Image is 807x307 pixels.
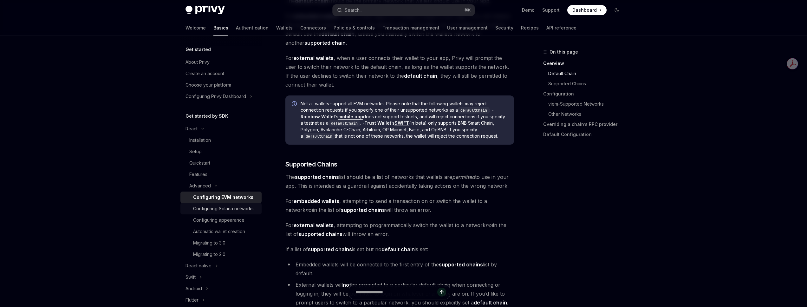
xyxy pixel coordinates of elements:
[394,120,409,126] a: SWIFT
[543,58,627,69] a: Overview
[612,5,622,15] button: Toggle dark mode
[185,262,212,270] div: React native
[404,73,437,79] strong: default chain
[189,136,211,144] div: Installation
[185,285,202,292] div: Android
[285,260,514,278] li: Embedded wallets will be connected to the first entry of the list by default.
[301,101,508,140] span: Not all wallets support all EVM networks. Please note that the following wallets may reject conne...
[193,251,225,258] div: Migrating to 2.0
[308,246,352,252] strong: supported chains
[180,260,262,271] button: Toggle React native section
[285,221,514,238] span: For , attempting to programmatically switch the wallet to a network in the list of will throw an ...
[185,93,246,100] div: Configuring Privy Dashboard
[521,20,539,36] a: Recipes
[294,55,334,61] strong: external wallets
[180,146,262,157] a: Setup
[180,237,262,249] a: Migrating to 3.0
[185,70,224,77] div: Create an account
[236,20,269,36] a: Authentication
[189,171,207,178] div: Features
[543,69,627,79] a: Default Chain
[285,280,514,307] li: External wallets will be prompted to a particular default chain when connecting or logging in; th...
[447,20,488,36] a: User management
[301,114,335,119] strong: Rainbow Wallet
[193,216,244,224] div: Configuring appearance
[185,58,210,66] div: About Privy
[185,46,211,53] h5: Get started
[180,271,262,283] button: Toggle Swift section
[381,246,415,253] a: default chain
[329,120,360,127] code: defaultChain
[543,79,627,89] a: Supported Chains
[185,125,198,133] div: React
[343,282,351,288] strong: not
[334,20,375,36] a: Policies & controls
[180,249,262,260] a: Migrating to 2.0
[464,8,471,13] span: ⌘ K
[180,68,262,79] a: Create an account
[294,198,339,204] strong: embedded wallets
[180,123,262,134] button: Toggle React section
[180,134,262,146] a: Installation
[193,193,253,201] div: Configuring EVM networks
[341,207,385,213] strong: supported chains
[292,101,298,108] svg: Info
[333,4,475,16] button: Open search
[294,222,334,228] strong: external wallets
[543,129,627,140] a: Default Configuration
[485,222,493,228] em: not
[193,228,245,235] div: Automatic wallet creation
[180,214,262,226] a: Configuring appearance
[285,197,514,214] span: For , attempting to send a transaction on or switch the wallet to a network in the list of will t...
[185,81,231,89] div: Choose your platform
[495,20,513,36] a: Security
[276,20,293,36] a: Wallets
[193,239,225,247] div: Migrating to 3.0
[185,273,196,281] div: Swift
[304,40,346,46] a: supported chain
[345,6,362,14] div: Search...
[542,7,560,13] a: Support
[543,89,627,99] a: Configuration
[382,20,439,36] a: Transaction management
[180,226,262,237] a: Automatic wallet creation
[180,169,262,180] a: Features
[285,160,337,169] span: Supported Chains
[452,174,475,180] em: permitted
[213,20,228,36] a: Basics
[355,285,437,299] input: Ask a question...
[543,99,627,109] a: viem-Supported Networks
[193,205,254,212] div: Configuring Solana networks
[437,288,446,297] button: Send message
[180,283,262,294] button: Toggle Android section
[185,20,206,36] a: Welcome
[189,159,210,167] div: Quickstart
[180,203,262,214] a: Configuring Solana networks
[298,231,342,237] strong: supported chains
[285,173,514,190] span: The list should be a list of networks that wallets are to use in your app. This is intended as a ...
[522,7,535,13] a: Demo
[185,112,228,120] h5: Get started by SDK
[180,157,262,169] a: Quickstart
[180,91,262,102] button: Toggle Configuring Privy Dashboard section
[285,54,514,89] span: For , when a user connects their wallet to your app, Privy will prompt the user to switch their n...
[458,107,490,114] code: defaultChain
[303,133,335,140] code: defaultChain
[305,207,313,213] em: not
[543,119,627,129] a: Overriding a chain’s RPC provider
[543,109,627,119] a: Other Networks
[546,20,576,36] a: API reference
[180,180,262,192] button: Toggle Advanced section
[180,294,262,306] button: Toggle Flutter section
[285,245,514,254] span: If a list of is set but no is set:
[439,261,483,268] strong: supported chains
[550,48,578,56] span: On this page
[338,114,363,120] a: mobile app
[180,192,262,203] a: Configuring EVM networks
[381,246,415,252] strong: default chain
[189,182,211,190] div: Advanced
[180,56,262,68] a: About Privy
[189,148,202,155] div: Setup
[572,7,597,13] span: Dashboard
